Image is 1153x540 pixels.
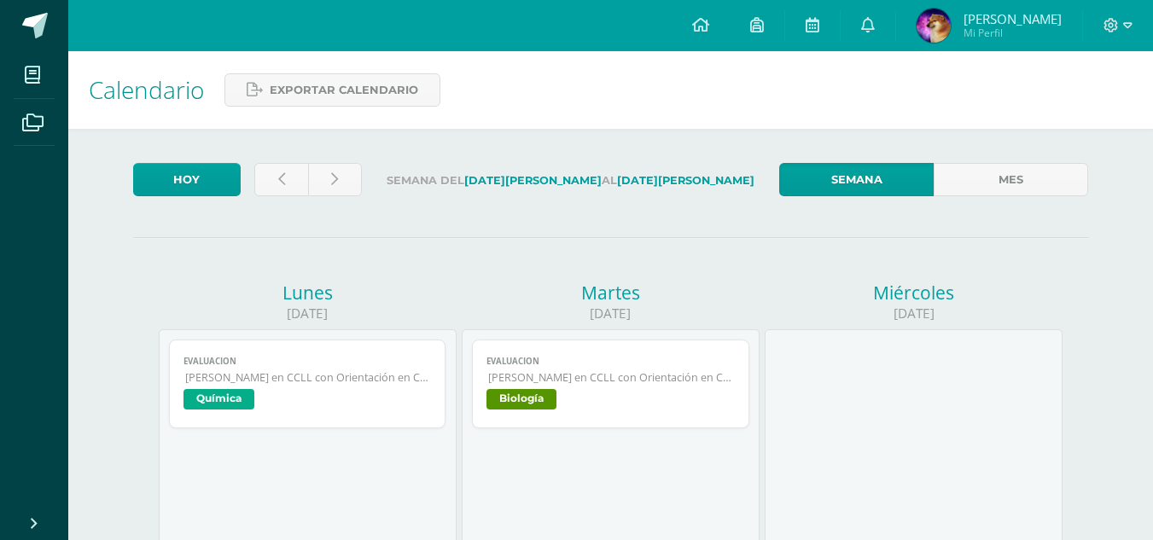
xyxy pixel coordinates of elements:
[934,163,1088,196] a: Mes
[183,389,254,409] span: Química
[486,356,735,367] span: Evaluacion
[486,389,556,409] span: Biología
[488,370,735,385] span: [PERSON_NAME] en CCLL con Orientación en Computación
[765,305,1063,322] div: [DATE]
[472,340,749,428] a: Evaluacion[PERSON_NAME] en CCLL con Orientación en ComputaciónBiología
[159,305,457,322] div: [DATE]
[964,10,1062,27] span: [PERSON_NAME]
[779,163,934,196] a: Semana
[224,73,440,107] a: Exportar calendario
[765,281,1063,305] div: Miércoles
[270,74,418,106] span: Exportar calendario
[464,174,602,187] strong: [DATE][PERSON_NAME]
[133,163,241,196] a: Hoy
[617,174,754,187] strong: [DATE][PERSON_NAME]
[159,281,457,305] div: Lunes
[89,73,204,106] span: Calendario
[462,305,760,322] div: [DATE]
[183,356,432,367] span: Evaluacion
[462,281,760,305] div: Martes
[169,340,446,428] a: Evaluacion[PERSON_NAME] en CCLL con Orientación en ComputaciónQuímica
[376,163,766,198] label: Semana del al
[964,26,1062,40] span: Mi Perfil
[185,370,432,385] span: [PERSON_NAME] en CCLL con Orientación en Computación
[917,9,951,43] img: c550d578e246ae9db8494eef276237cd.png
